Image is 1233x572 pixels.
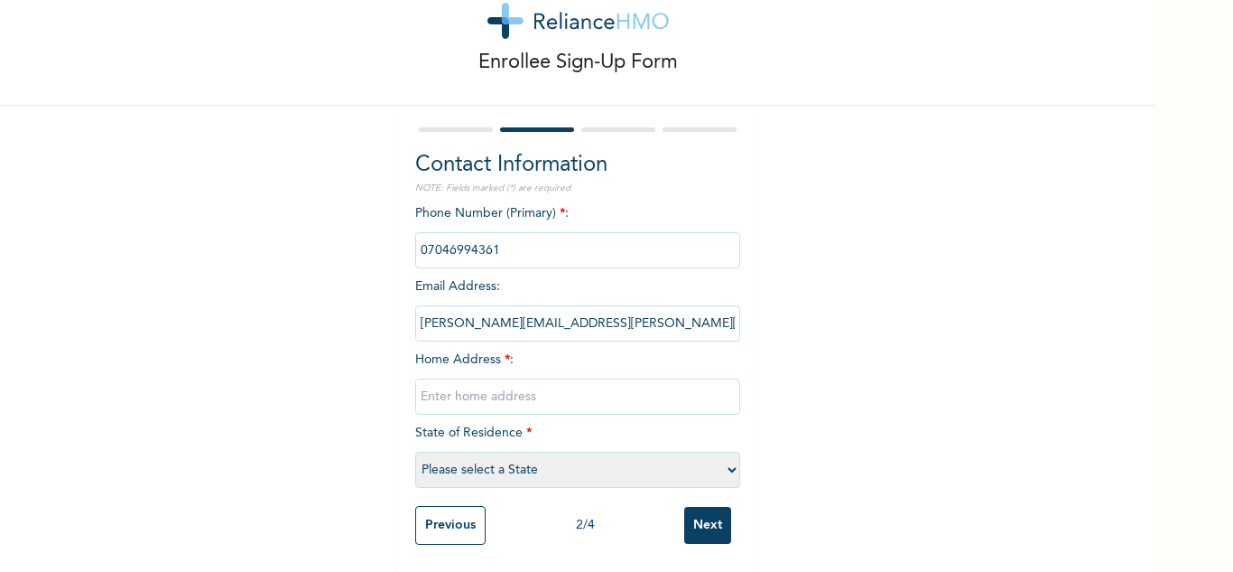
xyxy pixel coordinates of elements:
[415,280,740,330] span: Email Address :
[415,379,740,415] input: Enter home address
[415,182,740,195] p: NOTE: Fields marked (*) are required
[487,3,669,39] img: logo
[415,353,740,403] span: Home Address :
[415,506,486,545] input: Previous
[415,427,740,476] span: State of Residence
[415,207,740,257] span: Phone Number (Primary) :
[478,48,678,78] p: Enrollee Sign-Up Form
[415,232,740,268] input: Enter Primary Phone Number
[415,305,740,342] input: Enter email Address
[684,507,731,544] input: Next
[415,149,740,182] h2: Contact Information
[486,516,684,535] div: 2 / 4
